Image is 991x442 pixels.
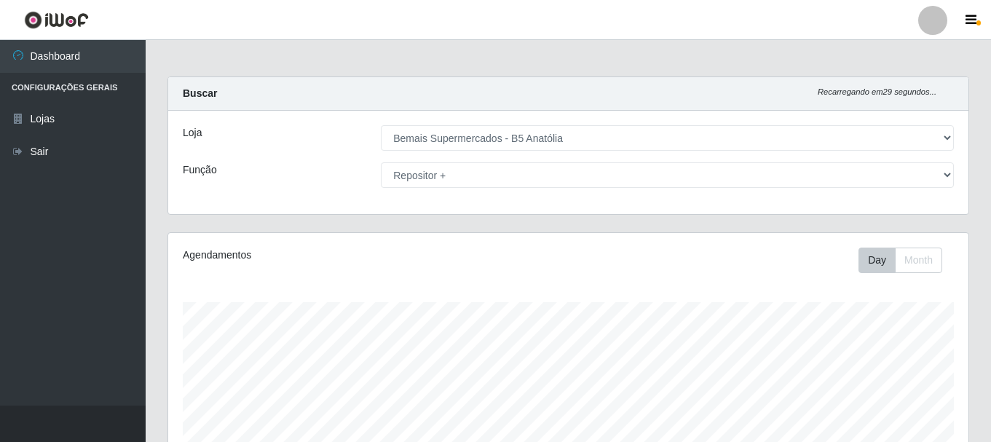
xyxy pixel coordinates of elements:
[183,248,491,263] div: Agendamentos
[24,11,89,29] img: CoreUI Logo
[858,248,942,273] div: First group
[818,87,936,96] i: Recarregando em 29 segundos...
[858,248,896,273] button: Day
[183,125,202,141] label: Loja
[858,248,954,273] div: Toolbar with button groups
[183,87,217,99] strong: Buscar
[183,162,217,178] label: Função
[895,248,942,273] button: Month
